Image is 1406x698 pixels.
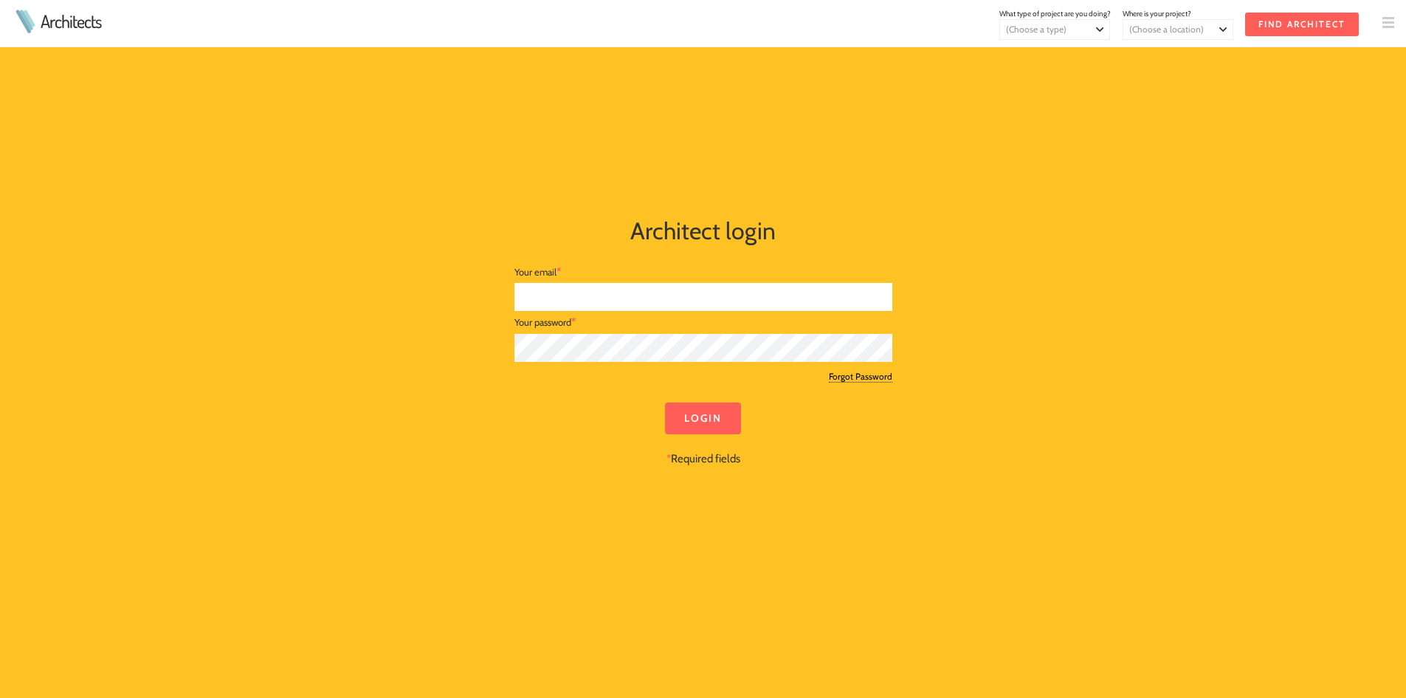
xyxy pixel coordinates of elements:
[514,261,892,283] div: Your email
[1245,13,1359,36] input: Find Architect
[514,403,892,468] div: Required fields
[337,213,1069,249] h1: Architect login
[665,403,741,434] input: Login
[1123,9,1191,18] span: Where is your project?
[829,371,892,383] a: Forgot Password
[999,9,1111,18] span: What type of project are you doing?
[41,13,101,30] a: Architects
[12,10,38,33] img: Architects
[514,311,892,333] div: Your password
